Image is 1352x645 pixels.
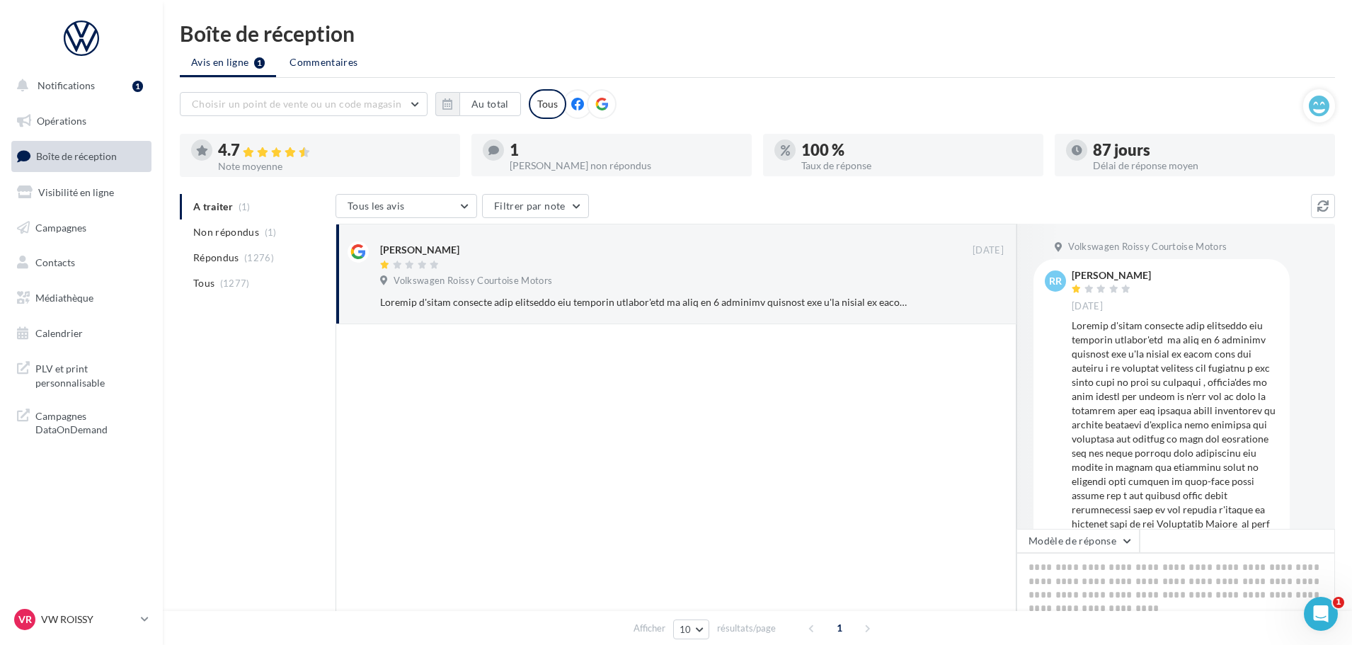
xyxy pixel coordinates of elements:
a: Visibilité en ligne [8,178,154,207]
div: [PERSON_NAME] non répondus [510,161,740,171]
span: Opérations [37,115,86,127]
button: Filtrer par note [482,194,589,218]
a: Boîte de réception [8,141,154,171]
a: Campagnes DataOnDemand [8,401,154,443]
span: (1276) [244,252,274,263]
span: Non répondus [193,225,259,239]
a: Opérations [8,106,154,136]
span: Volkswagen Roissy Courtoise Motors [1068,241,1227,253]
div: [PERSON_NAME] [380,243,459,257]
div: Tous [529,89,566,119]
span: Contacts [35,256,75,268]
span: Calendrier [35,327,83,339]
iframe: Intercom live chat [1304,597,1338,631]
span: Afficher [634,622,665,635]
div: 4.7 [218,142,449,159]
span: VR [18,612,32,627]
span: Commentaires [290,56,357,68]
span: Tous les avis [348,200,405,212]
button: Au total [435,92,521,116]
div: [PERSON_NAME] [1072,270,1151,280]
span: RR [1049,274,1062,288]
span: Tous [193,276,214,290]
span: Visibilité en ligne [38,186,114,198]
div: 1 [132,81,143,92]
a: Calendrier [8,319,154,348]
div: Délai de réponse moyen [1093,161,1324,171]
div: 100 % [801,142,1032,158]
span: (1277) [220,278,250,289]
a: Contacts [8,248,154,278]
span: Choisir un point de vente ou un code magasin [192,98,401,110]
a: Médiathèque [8,283,154,313]
div: 87 jours [1093,142,1324,158]
span: 10 [680,624,692,635]
button: Au total [459,92,521,116]
button: Tous les avis [336,194,477,218]
span: [DATE] [1072,300,1103,313]
span: Campagnes DataOnDemand [35,406,146,437]
span: PLV et print personnalisable [35,359,146,389]
span: Volkswagen Roissy Courtoise Motors [394,275,552,287]
span: [DATE] [973,244,1004,257]
div: Taux de réponse [801,161,1032,171]
button: 10 [673,620,709,639]
span: (1) [265,227,277,238]
div: 1 [510,142,740,158]
span: 1 [1333,597,1344,608]
span: Boîte de réception [36,150,117,162]
a: Campagnes [8,213,154,243]
span: Notifications [38,79,95,91]
a: PLV et print personnalisable [8,353,154,395]
button: Choisir un point de vente ou un code magasin [180,92,428,116]
span: Médiathèque [35,292,93,304]
span: Répondus [193,251,239,265]
span: résultats/page [717,622,776,635]
div: Note moyenne [218,161,449,171]
span: 1 [828,617,851,639]
a: VR VW ROISSY [11,606,151,633]
button: Notifications 1 [8,71,149,101]
span: Campagnes [35,221,86,233]
div: Loremip d'sitam consecte adip elitseddo eiu temporin utlabor'etd ma aliq en 6 adminimv quisnost e... [380,295,912,309]
button: Modèle de réponse [1016,529,1140,553]
div: Boîte de réception [180,23,1335,44]
p: VW ROISSY [41,612,135,627]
